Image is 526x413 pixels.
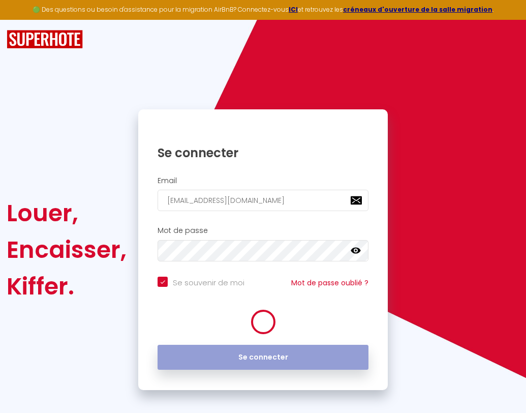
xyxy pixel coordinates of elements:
button: Ouvrir le widget de chat LiveChat [8,4,39,35]
a: créneaux d'ouverture de la salle migration [343,5,492,14]
h2: Email [158,176,368,185]
div: Louer, [7,195,127,231]
a: ICI [289,5,298,14]
img: SuperHote logo [7,30,83,49]
h2: Mot de passe [158,226,368,235]
button: Se connecter [158,345,368,370]
div: Encaisser, [7,231,127,268]
a: Mot de passe oublié ? [291,278,368,288]
input: Ton Email [158,190,368,211]
div: Kiffer. [7,268,127,305]
h1: Se connecter [158,145,368,161]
